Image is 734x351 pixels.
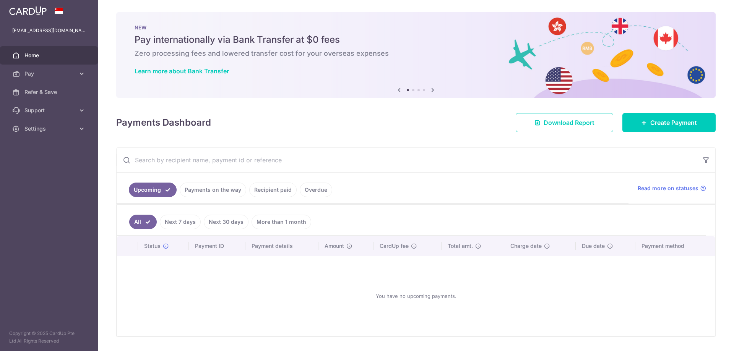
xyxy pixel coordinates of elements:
span: Status [144,242,161,250]
a: Overdue [300,183,332,197]
a: Upcoming [129,183,177,197]
span: Total amt. [448,242,473,250]
span: Settings [24,125,75,133]
th: Payment details [245,236,319,256]
a: Download Report [516,113,613,132]
th: Payment method [635,236,715,256]
span: Due date [582,242,605,250]
a: Learn more about Bank Transfer [135,67,229,75]
input: Search by recipient name, payment id or reference [117,148,697,172]
p: NEW [135,24,697,31]
div: You have no upcoming payments. [126,262,706,330]
a: Next 30 days [204,215,248,229]
a: Create Payment [622,113,716,132]
span: CardUp fee [380,242,409,250]
span: Support [24,107,75,114]
h4: Payments Dashboard [116,116,211,129]
span: Amount [325,242,344,250]
span: Home [24,52,75,59]
p: [EMAIL_ADDRESS][DOMAIN_NAME] [12,27,86,34]
a: All [129,215,157,229]
h6: Zero processing fees and lowered transfer cost for your overseas expenses [135,49,697,58]
span: Charge date [510,242,542,250]
th: Payment ID [189,236,245,256]
span: Create Payment [650,118,697,127]
h5: Pay internationally via Bank Transfer at $0 fees [135,34,697,46]
a: More than 1 month [252,215,311,229]
span: Refer & Save [24,88,75,96]
a: Read more on statuses [638,184,706,192]
a: Payments on the way [180,183,246,197]
img: CardUp [9,6,47,15]
img: Bank transfer banner [116,12,716,98]
span: Download Report [544,118,594,127]
span: Read more on statuses [638,184,698,192]
a: Recipient paid [249,183,297,197]
a: Next 7 days [160,215,201,229]
span: Pay [24,70,75,78]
